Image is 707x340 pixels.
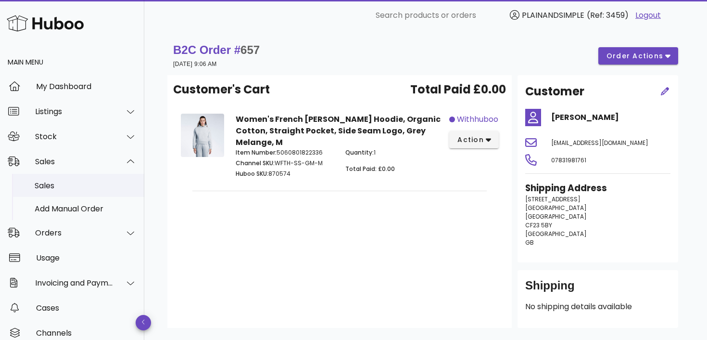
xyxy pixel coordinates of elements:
span: [GEOGRAPHIC_DATA] [525,212,587,221]
p: No shipping details available [525,301,670,313]
strong: Women's French [PERSON_NAME] Hoodie, Organic Cotton, Straight Pocket, Side Seam Logo, Grey Melang... [236,114,441,148]
div: Cases [36,303,137,313]
span: Item Number: [236,148,277,157]
strong: B2C Order # [173,43,260,56]
span: [GEOGRAPHIC_DATA] [525,204,587,212]
span: withhuboo [457,114,498,125]
div: Usage [36,253,137,262]
span: CF23 5BY [525,221,552,229]
div: Sales [35,181,137,190]
span: action [457,135,484,145]
span: Customer's Cart [173,81,270,98]
div: Stock [35,132,114,141]
div: Add Manual Order [35,204,137,213]
span: Total Paid £0.00 [410,81,506,98]
div: Sales [35,157,114,166]
img: Product Image [181,114,224,157]
small: [DATE] 9:06 AM [173,61,217,67]
p: 5060801822336 [236,148,334,157]
h2: Customer [525,83,584,100]
span: Total Paid: £0.00 [345,165,395,173]
div: Channels [36,328,137,338]
span: [GEOGRAPHIC_DATA] [525,230,587,238]
span: [STREET_ADDRESS] [525,195,581,203]
span: (Ref: 3459) [587,10,629,21]
span: PLAINANDSIMPLE [522,10,584,21]
span: Channel SKU: [236,159,275,167]
button: order actions [598,47,678,65]
p: 870574 [236,170,334,178]
h4: [PERSON_NAME] [551,112,670,123]
span: GB [525,238,534,247]
div: Orders [35,228,114,237]
img: Huboo Logo [7,13,84,34]
h3: Shipping Address [525,182,670,195]
span: order actions [606,51,664,61]
a: Logout [635,10,661,21]
span: Quantity: [345,148,374,157]
span: Huboo SKU: [236,170,268,178]
p: 1 [345,148,443,157]
div: Invoicing and Payments [35,278,114,288]
span: 07831981761 [551,156,586,164]
div: My Dashboard [36,82,137,91]
div: Shipping [525,278,670,301]
div: Listings [35,107,114,116]
span: [EMAIL_ADDRESS][DOMAIN_NAME] [551,139,648,147]
button: action [449,131,499,148]
span: 657 [240,43,260,56]
p: WFTH-SS-GM-M [236,159,334,168]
